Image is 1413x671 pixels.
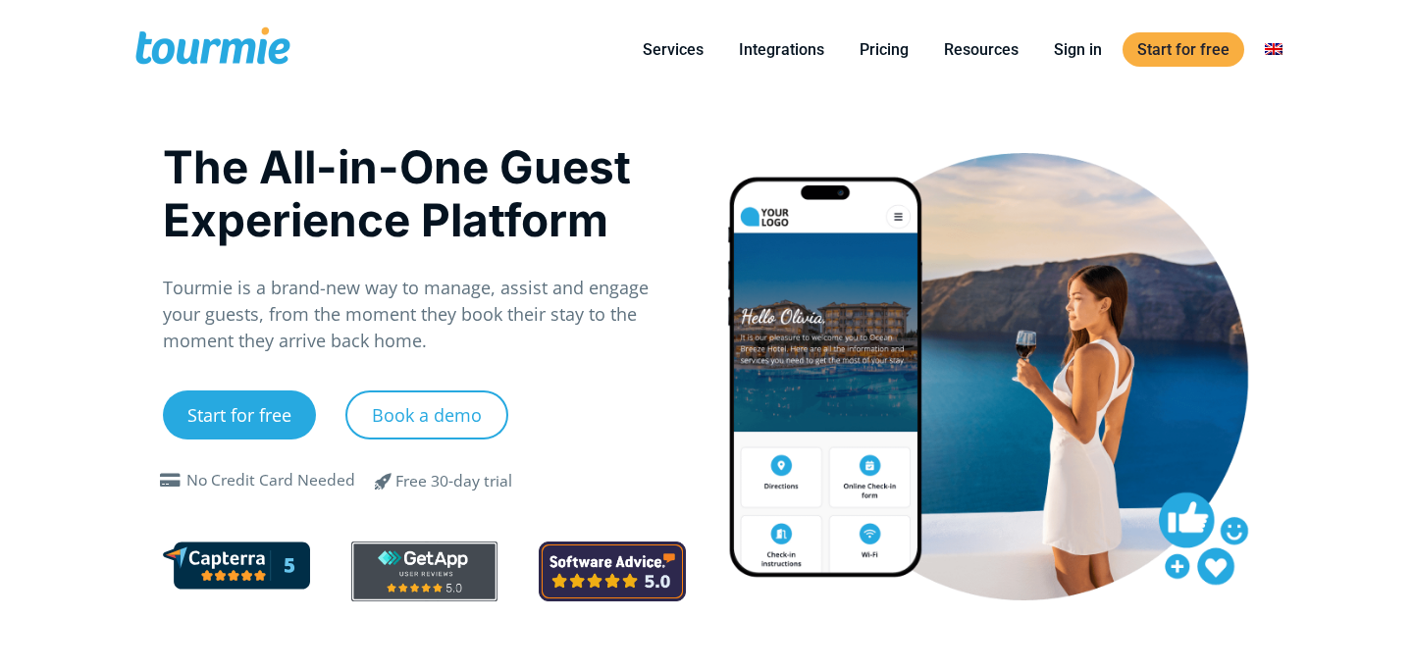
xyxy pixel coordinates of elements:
[724,37,839,62] a: Integrations
[163,140,686,246] h1: The All-in-One Guest Experience Platform
[1123,32,1244,67] a: Start for free
[163,275,686,354] p: Tourmie is a brand-new way to manage, assist and engage your guests, from the moment they book th...
[1250,37,1297,62] a: Switch to
[395,470,512,493] div: Free 30-day trial
[360,469,407,492] span: 
[628,37,718,62] a: Services
[845,37,923,62] a: Pricing
[155,473,186,489] span: 
[345,390,508,439] a: Book a demo
[163,390,316,439] a: Start for free
[186,469,355,492] div: No Credit Card Needed
[929,37,1033,62] a: Resources
[1039,37,1117,62] a: Sign in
